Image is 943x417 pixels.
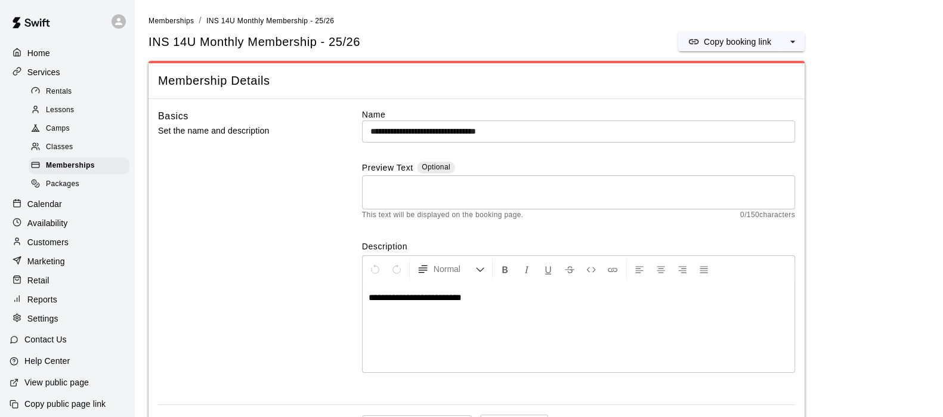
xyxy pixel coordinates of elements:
span: Memberships [46,160,95,172]
button: Redo [387,258,407,280]
p: Copy booking link [704,36,771,48]
button: Copy booking link [678,32,781,51]
p: Set the name and description [158,123,324,138]
span: Camps [46,123,70,135]
li: / [199,14,201,27]
span: 0 / 150 characters [740,209,795,221]
button: select merge strategy [781,32,805,51]
span: INS 14U Monthly Membership - 25/26 [206,17,334,25]
div: Lessons [29,102,129,119]
p: Settings [27,313,58,325]
div: split button [678,32,805,51]
button: Insert Code [581,258,601,280]
a: Calendar [10,195,125,213]
span: Memberships [149,17,194,25]
nav: breadcrumb [149,14,929,27]
div: Rentals [29,84,129,100]
div: Classes [29,139,129,156]
a: Settings [10,310,125,328]
label: Name [362,109,795,121]
button: Insert Link [602,258,623,280]
p: Retail [27,274,50,286]
a: Customers [10,233,125,251]
span: Classes [46,141,73,153]
a: Home [10,44,125,62]
a: Rentals [29,82,134,101]
a: Memberships [149,16,194,25]
span: Lessons [46,104,75,116]
span: Optional [422,163,450,171]
a: Memberships [29,157,134,175]
span: Normal [434,263,475,275]
label: Preview Text [362,162,413,175]
a: Marketing [10,252,125,270]
p: Help Center [24,355,70,367]
a: Reports [10,291,125,308]
a: Services [10,63,125,81]
button: Format Underline [538,258,558,280]
p: Reports [27,294,57,305]
a: Availability [10,214,125,232]
button: Undo [365,258,385,280]
h6: Basics [158,109,188,124]
span: Membership Details [158,73,795,89]
span: Packages [46,178,79,190]
button: Left Align [629,258,650,280]
button: Format Italics [517,258,537,280]
p: Copy public page link [24,398,106,410]
button: Right Align [672,258,692,280]
p: Customers [27,236,69,248]
button: Center Align [651,258,671,280]
p: Availability [27,217,68,229]
p: Home [27,47,50,59]
div: Packages [29,176,129,193]
span: This text will be displayed on the booking page. [362,209,524,221]
button: Format Bold [495,258,515,280]
div: Memberships [29,157,129,174]
span: Rentals [46,86,72,98]
p: View public page [24,376,89,388]
div: Camps [29,121,129,137]
span: INS 14U Monthly Membership - 25/26 [149,34,360,50]
a: Retail [10,271,125,289]
button: Formatting Options [412,258,490,280]
p: Marketing [27,255,65,267]
p: Contact Us [24,333,67,345]
button: Format Strikethrough [559,258,580,280]
a: Packages [29,175,134,194]
a: Camps [29,120,134,138]
a: Classes [29,138,134,157]
p: Services [27,66,60,78]
a: Lessons [29,101,134,119]
p: Calendar [27,198,62,210]
label: Description [362,240,795,252]
button: Justify Align [694,258,714,280]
